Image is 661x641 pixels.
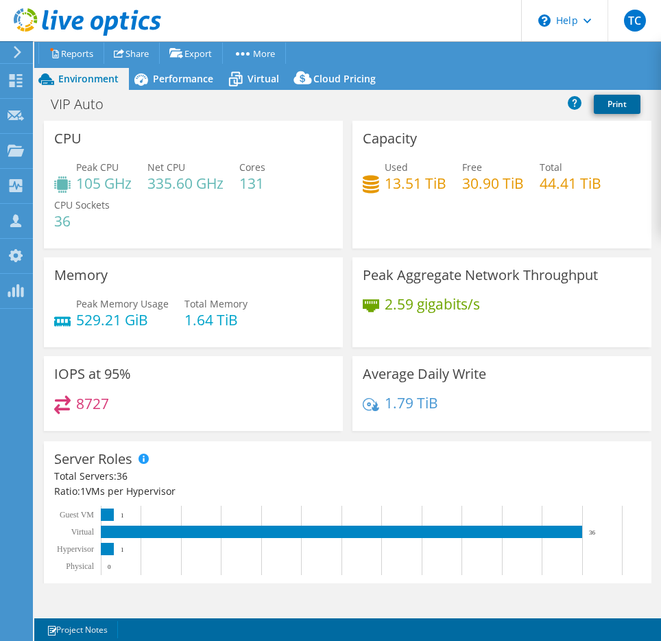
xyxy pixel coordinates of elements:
span: Peak Memory Usage [76,297,169,310]
text: Virtual [71,527,95,537]
text: Hypervisor [57,544,94,554]
text: 18 [337,582,346,592]
span: Total [540,161,562,174]
text: 0 [99,582,103,592]
span: Cloud Pricing [313,72,376,85]
h3: Peak Aggregate Network Throughput [363,268,598,283]
h4: 13.51 TiB [385,176,446,191]
text: 1 [121,512,124,519]
span: Cores [239,161,265,174]
span: Net CPU [147,161,185,174]
text: 30 [498,582,506,592]
text: 39 [618,582,626,592]
a: Reports [38,43,104,64]
text: Physical [66,561,94,571]
text: 0 [108,563,111,570]
h3: IOPS at 95% [54,366,131,382]
h4: 30.90 TiB [462,176,524,191]
h3: Memory [54,268,108,283]
span: 1 [80,485,86,498]
text: 6 [179,582,183,592]
a: Project Notes [37,621,118,638]
span: Virtual [248,72,279,85]
svg: \n [538,14,551,27]
text: 36 [578,582,586,592]
div: Ratio: VMs per Hypervisor [54,484,641,499]
text: 21 [377,582,385,592]
text: 24 [418,582,426,592]
text: 3 [139,582,143,592]
a: More [222,43,286,64]
text: Guest VM [60,510,94,520]
h4: 44.41 TiB [540,176,601,191]
text: 27 [457,582,466,592]
a: Print [594,95,640,114]
span: Environment [58,72,119,85]
span: Free [462,161,482,174]
div: Total Servers: [54,469,348,484]
h4: 1.79 TiB [385,395,438,410]
h4: 8727 [76,396,109,411]
span: CPU Sockets [54,198,110,211]
h1: VIP Auto [45,97,125,112]
h4: 1.64 TiB [184,312,248,327]
h3: Capacity [363,131,417,146]
h4: 529.21 GiB [76,312,169,327]
span: 36 [117,469,128,482]
span: Peak CPU [76,161,119,174]
text: 36 [589,529,596,536]
h4: 105 GHz [76,176,132,191]
a: Share [104,43,160,64]
h3: Average Daily Write [363,366,486,382]
text: 12 [257,582,265,592]
span: Total Memory [184,297,248,310]
span: TC [624,10,646,32]
text: 1 [121,546,124,553]
h4: 131 [239,176,265,191]
text: 33 [538,582,546,592]
span: Performance [153,72,213,85]
text: 15 [297,582,305,592]
h3: CPU [54,131,82,146]
h4: 335.60 GHz [147,176,224,191]
span: Used [385,161,408,174]
h3: Server Roles [54,452,132,467]
h4: 2.59 gigabits/s [385,296,480,312]
h4: 36 [54,213,110,229]
a: Export [159,43,223,64]
text: 9 [219,582,223,592]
